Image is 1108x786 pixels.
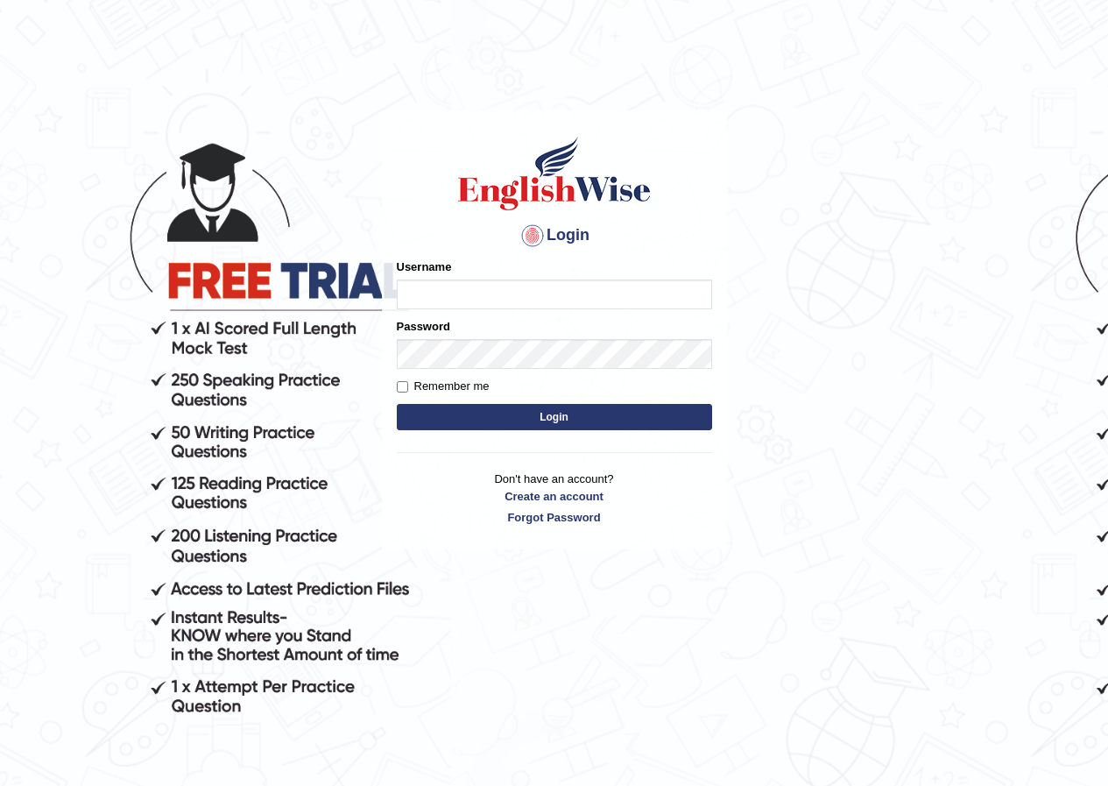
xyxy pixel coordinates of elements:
[455,134,654,213] img: Logo of English Wise sign in for intelligent practice with AI
[397,509,712,526] a: Forgot Password
[397,381,408,393] input: Remember me
[397,258,452,275] label: Username
[397,222,712,250] h4: Login
[397,488,712,505] a: Create an account
[397,378,490,395] label: Remember me
[397,318,450,335] label: Password
[397,471,712,525] p: Don't have an account?
[397,404,712,430] button: Login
